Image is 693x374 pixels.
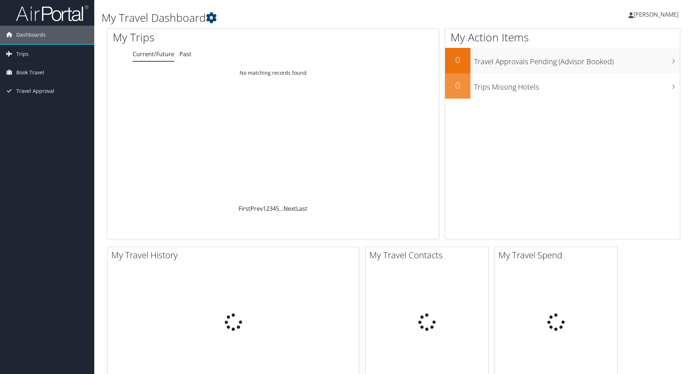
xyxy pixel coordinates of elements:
[445,30,680,45] h1: My Action Items
[474,53,680,67] h3: Travel Approvals Pending (Advisor Booked)
[269,205,273,213] a: 3
[276,205,279,213] a: 5
[133,50,174,58] a: Current/Future
[279,205,283,213] span: …
[628,4,686,25] a: [PERSON_NAME]
[113,30,295,45] h1: My Trips
[16,82,54,100] span: Travel Approval
[16,26,46,44] span: Dashboards
[101,10,491,25] h1: My Travel Dashboard
[16,63,44,82] span: Book Travel
[296,205,307,213] a: Last
[498,249,617,261] h2: My Travel Spend
[107,66,439,79] td: No matching records found
[16,45,29,63] span: Trips
[238,205,250,213] a: First
[263,205,266,213] a: 1
[369,249,488,261] h2: My Travel Contacts
[474,78,680,92] h3: Trips Missing Hotels
[445,54,470,66] h2: 0
[283,205,296,213] a: Next
[273,205,276,213] a: 4
[445,48,680,73] a: 0Travel Approvals Pending (Advisor Booked)
[266,205,269,213] a: 2
[445,73,680,99] a: 0Trips Missing Hotels
[445,79,470,91] h2: 0
[111,249,359,261] h2: My Travel History
[16,5,88,22] img: airportal-logo.png
[250,205,263,213] a: Prev
[179,50,191,58] a: Past
[634,11,679,19] span: [PERSON_NAME]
